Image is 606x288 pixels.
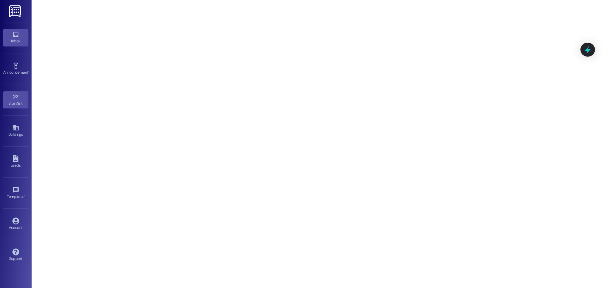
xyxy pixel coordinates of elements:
[24,193,25,198] span: •
[3,216,28,233] a: Account
[3,185,28,202] a: Templates •
[3,153,28,170] a: Leads
[3,29,28,46] a: Inbox
[23,100,24,105] span: •
[3,122,28,139] a: Buildings
[9,5,22,17] img: ResiDesk Logo
[28,69,29,74] span: •
[3,247,28,264] a: Support
[3,91,28,108] a: Site Visit •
